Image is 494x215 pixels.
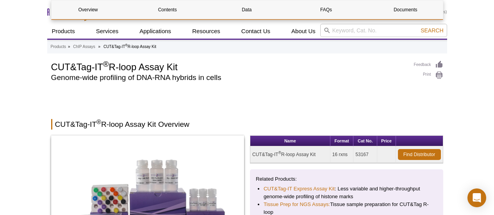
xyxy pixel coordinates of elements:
[287,24,320,39] a: About Us
[320,24,447,37] input: Keyword, Cat. No.
[398,149,441,160] a: Find Distributor
[264,185,335,193] a: CUT&Tag-IT Express Assay Kit
[330,136,354,146] th: Format
[250,136,330,146] th: Name
[68,44,70,49] li: »
[47,24,80,39] a: Products
[51,74,406,81] h2: Genome-wide profiling of DNA-RNA hybrids in cells
[414,71,443,80] a: Print
[418,27,446,34] button: Search
[237,24,275,39] a: Contact Us
[96,119,101,125] sup: ®
[131,0,204,19] a: Contents
[103,44,156,49] li: CUT&Tag-IT R-loop Assay Kit
[73,43,95,50] a: ChIP Assays
[353,146,377,163] td: 53167
[210,0,284,19] a: Data
[377,136,396,146] th: Price
[353,136,377,146] th: Cat No.
[187,24,225,39] a: Resources
[52,0,125,19] a: Overview
[91,24,123,39] a: Services
[289,0,363,19] a: FAQs
[467,188,486,207] div: Open Intercom Messenger
[51,60,406,72] h1: CUT&Tag-IT R-loop Assay Kit
[125,43,128,47] sup: ®
[414,60,443,69] a: Feedback
[135,24,176,39] a: Applications
[51,43,66,50] a: Products
[278,151,281,155] sup: ®
[103,60,109,68] sup: ®
[256,175,437,183] p: Related Products:
[330,146,354,163] td: 16 rxns
[369,0,442,19] a: Documents
[51,119,443,130] h2: CUT&Tag-IT R-loop Assay Kit Overview
[250,146,330,163] td: CUT&Tag-IT R-loop Assay Kit
[421,27,443,34] span: Search
[98,44,101,49] li: »
[264,185,430,201] li: : Less variable and higher-throughput genome-wide profiling of histone marks
[264,201,330,208] a: Tissue Prep for NGS Assays:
